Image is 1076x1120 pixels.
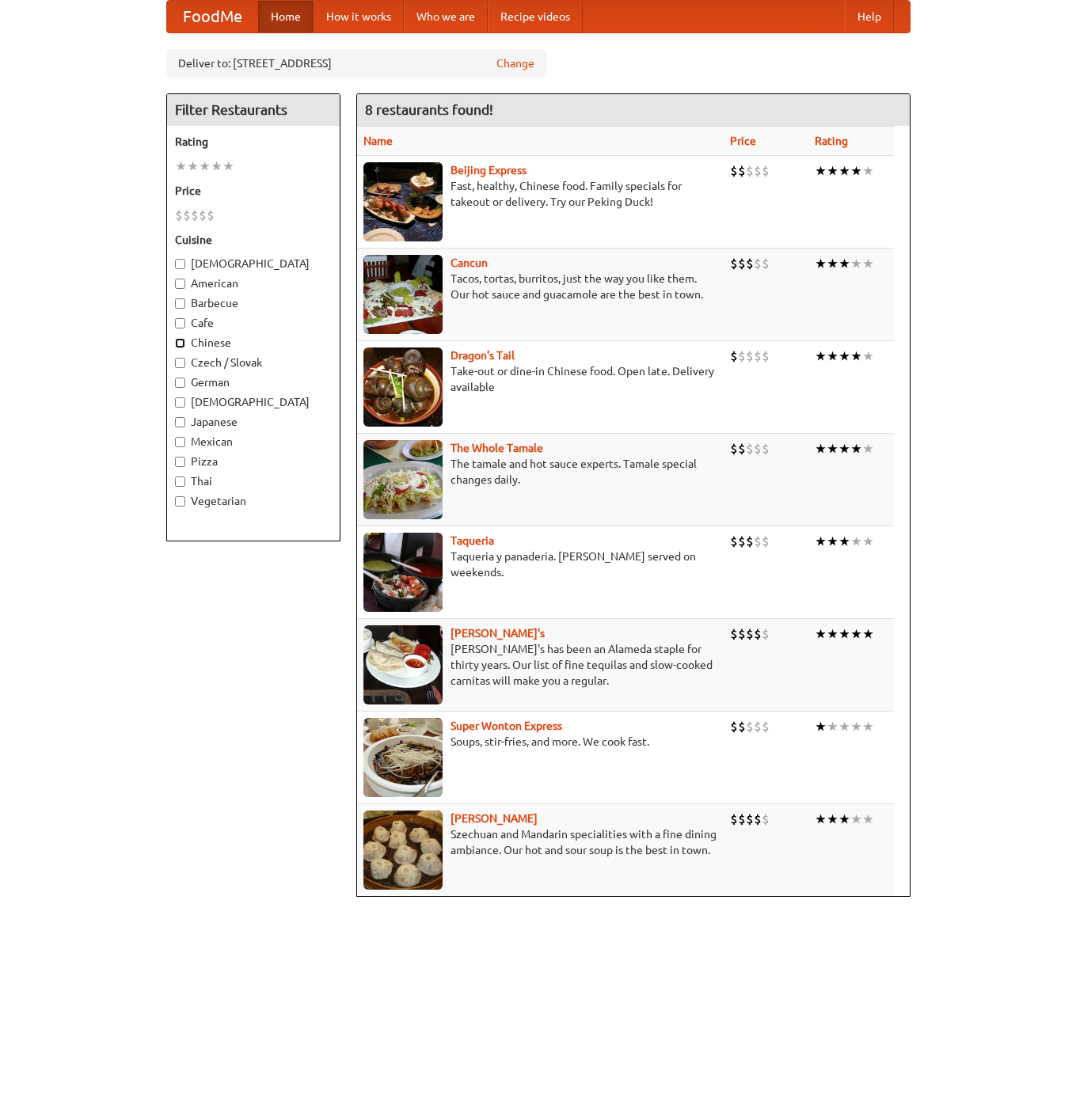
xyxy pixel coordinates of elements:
[167,94,340,126] h4: Filter Restaurants
[838,625,850,643] li: ★
[175,417,185,427] input: Japanese
[175,315,332,331] label: Cafe
[746,533,754,550] li: $
[363,734,717,750] p: Soups, stir-fries, and more. We cook fast.
[730,440,738,457] li: $
[738,255,746,272] li: $
[762,811,770,828] li: $
[363,162,443,241] img: beijing.jpg
[762,533,770,550] li: $
[762,162,770,180] li: $
[738,533,746,550] li: $
[187,158,199,175] li: ★
[175,437,185,447] input: Mexican
[222,158,234,175] li: ★
[363,440,443,519] img: wholetamale.jpg
[199,158,211,175] li: ★
[862,625,874,643] li: ★
[746,347,754,365] li: $
[175,476,185,487] input: Thai
[730,625,738,643] li: $
[451,812,538,825] a: [PERSON_NAME]
[365,102,493,117] ng-pluralize: 8 restaurants found!
[314,1,404,32] a: How it works
[762,255,770,272] li: $
[862,347,874,365] li: ★
[850,625,862,643] li: ★
[850,440,862,457] li: ★
[746,162,754,180] li: $
[862,533,874,550] li: ★
[175,378,185,388] input: German
[838,347,850,365] li: ★
[746,255,754,272] li: $
[175,496,185,507] input: Vegetarian
[754,255,762,272] li: $
[363,826,717,858] p: Szechuan and Mandarin specialities with a fine dining ambiance. Our hot and sour soup is the best...
[488,1,583,32] a: Recipe videos
[850,347,862,365] li: ★
[730,718,738,735] li: $
[199,207,207,224] li: $
[175,473,332,489] label: Thai
[838,811,850,828] li: ★
[838,718,850,735] li: ★
[363,641,717,689] p: [PERSON_NAME]'s has been an Alameda staple for thirty years. Our list of fine tequilas and slow-c...
[451,349,515,362] b: Dragon's Tail
[207,207,215,224] li: $
[730,135,756,147] a: Price
[754,162,762,180] li: $
[838,162,850,180] li: ★
[451,534,494,547] b: Taqueria
[738,811,746,828] li: $
[175,232,332,248] h5: Cuisine
[451,256,488,269] a: Cancun
[175,183,332,199] h5: Price
[451,442,543,454] b: The Whole Tamale
[175,338,185,348] input: Chinese
[175,457,185,467] input: Pizza
[175,279,185,289] input: American
[730,533,738,550] li: $
[746,440,754,457] li: $
[363,271,717,302] p: Tacos, tortas, burritos, just the way you like them. Our hot sauce and guacamole are the best in ...
[815,625,827,643] li: ★
[827,440,838,457] li: ★
[451,719,562,732] b: Super Wonton Express
[827,811,838,828] li: ★
[762,718,770,735] li: $
[738,625,746,643] li: $
[815,347,827,365] li: ★
[762,347,770,365] li: $
[730,811,738,828] li: $
[862,255,874,272] li: ★
[827,625,838,643] li: ★
[838,255,850,272] li: ★
[815,440,827,457] li: ★
[754,718,762,735] li: $
[175,397,185,408] input: [DEMOGRAPHIC_DATA]
[754,440,762,457] li: $
[363,135,393,147] a: Name
[738,440,746,457] li: $
[815,718,827,735] li: ★
[183,207,191,224] li: $
[451,164,527,177] a: Beijing Express
[175,335,332,351] label: Chinese
[175,434,332,450] label: Mexican
[175,207,183,224] li: $
[850,533,862,550] li: ★
[363,255,443,334] img: cancun.jpg
[862,718,874,735] li: ★
[838,533,850,550] li: ★
[363,718,443,797] img: superwonton.jpg
[175,256,332,271] label: [DEMOGRAPHIC_DATA]
[746,718,754,735] li: $
[815,162,827,180] li: ★
[738,162,746,180] li: $
[363,456,717,488] p: The tamale and hot sauce experts. Tamale special changes daily.
[166,49,546,78] div: Deliver to: [STREET_ADDRESS]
